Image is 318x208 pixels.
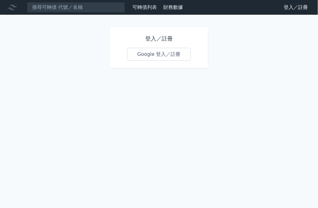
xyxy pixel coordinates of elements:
[127,34,191,43] h1: 登入／註冊
[27,2,125,13] input: 搜尋可轉債 代號／名稱
[279,2,313,12] a: 登入／註冊
[163,4,183,10] a: 財務數據
[132,4,157,10] a: 可轉債列表
[127,48,191,61] a: Google 登入／註冊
